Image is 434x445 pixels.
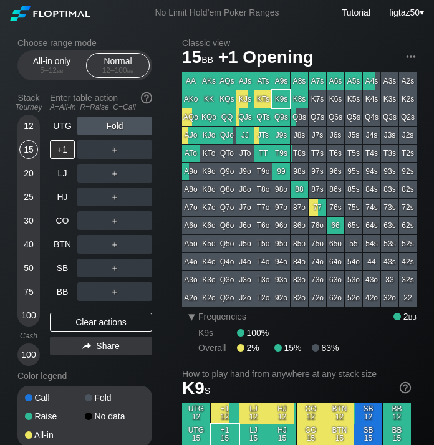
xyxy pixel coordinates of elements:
[291,289,308,307] div: 82o
[182,369,411,379] h2: How to play hand from anywhere at any stack size
[381,145,398,162] div: T3s
[182,253,200,270] div: A4o
[254,217,272,234] div: T6o
[254,253,272,270] div: T4o
[237,328,269,338] div: 100%
[218,127,236,144] div: QJo
[309,108,326,126] div: Q7s
[200,181,218,198] div: K8o
[236,127,254,144] div: JJ
[327,271,344,289] div: 63o
[50,140,75,159] div: +1
[182,163,200,180] div: A9o
[200,108,218,126] div: KQo
[200,235,218,252] div: K5o
[211,403,239,424] div: +1 12
[236,163,254,180] div: J9o
[272,181,290,198] div: 98o
[345,108,362,126] div: Q5s
[381,181,398,198] div: 83s
[389,7,420,17] span: figtaz50
[182,235,200,252] div: A5o
[325,403,354,424] div: BTN 12
[381,271,398,289] div: 33
[363,181,380,198] div: 84s
[254,199,272,216] div: T7o
[182,72,200,90] div: AA
[381,289,398,307] div: 32o
[291,72,308,90] div: A8s
[50,117,75,135] div: UTG
[237,343,274,353] div: 2%
[363,127,380,144] div: J4s
[363,108,380,126] div: Q4s
[363,235,380,252] div: 54s
[363,217,380,234] div: 64s
[291,271,308,289] div: 83o
[363,72,380,90] div: A4s
[200,127,218,144] div: KJo
[291,108,308,126] div: Q8s
[327,253,344,270] div: 64o
[82,343,91,350] img: share.864f2f62.svg
[211,424,239,445] div: +1 15
[309,145,326,162] div: T7s
[254,181,272,198] div: T8o
[198,312,246,322] span: Frequencies
[398,381,412,395] img: help.32db89a4.svg
[291,199,308,216] div: 87o
[25,393,85,402] div: Call
[200,289,218,307] div: K2o
[50,103,152,112] div: A=All-in R=Raise C=Call
[272,217,290,234] div: 96o
[218,253,236,270] div: Q4o
[200,271,218,289] div: K3o
[312,343,339,353] div: 83%
[327,108,344,126] div: Q6s
[327,163,344,180] div: 96s
[50,211,75,230] div: CO
[19,235,38,254] div: 40
[309,90,326,108] div: K7s
[327,289,344,307] div: 62o
[50,259,75,277] div: SB
[236,145,254,162] div: JTo
[399,199,417,216] div: 72s
[309,181,326,198] div: 87s
[272,127,290,144] div: J9s
[327,199,344,216] div: 76s
[381,72,398,90] div: A3s
[19,259,38,277] div: 50
[272,253,290,270] div: 94o
[381,163,398,180] div: 93s
[272,271,290,289] div: 93o
[345,271,362,289] div: 53o
[198,328,237,338] div: K9s
[381,199,398,216] div: 73s
[254,289,272,307] div: T2o
[381,108,398,126] div: Q3s
[327,235,344,252] div: 65o
[12,88,45,117] div: Stack
[218,217,236,234] div: Q6o
[327,217,344,234] div: 66
[218,181,236,198] div: Q8o
[363,163,380,180] div: 94s
[399,145,417,162] div: T2s
[309,235,326,252] div: 75o
[19,117,38,135] div: 12
[57,66,64,75] span: bb
[50,337,152,355] div: Share
[345,127,362,144] div: J5s
[309,253,326,270] div: 74o
[140,91,153,105] img: help.32db89a4.svg
[354,424,382,445] div: SB 15
[381,235,398,252] div: 53s
[363,90,380,108] div: K4s
[381,90,398,108] div: K3s
[274,343,312,353] div: 15%
[182,145,200,162] div: ATo
[218,90,236,108] div: KQs
[345,163,362,180] div: 95s
[77,282,152,301] div: ＋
